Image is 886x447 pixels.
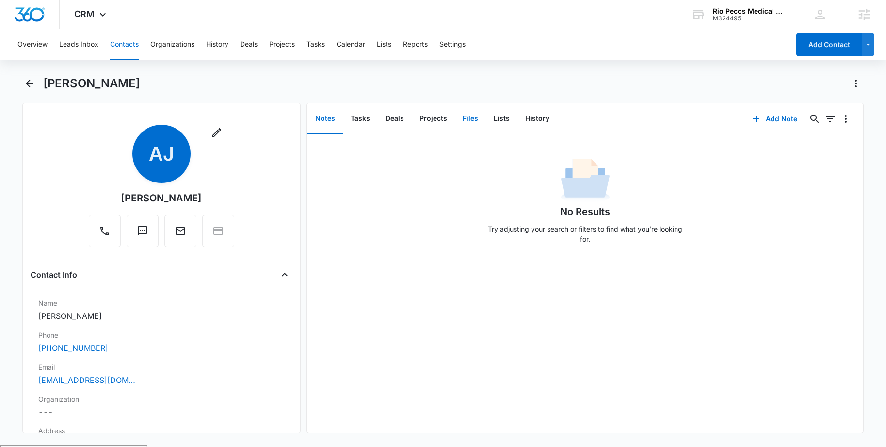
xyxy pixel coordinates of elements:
button: Back [22,76,37,91]
button: Settings [439,29,466,60]
button: Projects [412,104,455,134]
a: Call [89,230,121,238]
button: Overview [17,29,48,60]
button: Organizations [150,29,194,60]
img: tab_keywords_by_traffic_grey.svg [97,56,104,64]
button: Leads Inbox [59,29,98,60]
label: Email [38,362,285,372]
a: Text [127,230,159,238]
div: Organization--- [31,390,293,422]
img: logo_orange.svg [16,16,23,23]
button: History [517,104,557,134]
button: Lists [486,104,517,134]
h1: [PERSON_NAME] [43,76,140,91]
div: Domain: [DOMAIN_NAME] [25,25,107,33]
div: [PERSON_NAME] [121,191,202,205]
label: Name [38,298,285,308]
button: Tasks [306,29,325,60]
button: Close [277,267,292,282]
button: Overflow Menu [838,111,854,127]
button: Filters [822,111,838,127]
img: website_grey.svg [16,25,23,33]
button: History [206,29,228,60]
button: Actions [848,76,864,91]
button: Lists [377,29,391,60]
button: Files [455,104,486,134]
div: Phone[PHONE_NUMBER] [31,326,293,358]
div: account id [713,15,784,22]
button: Deals [240,29,258,60]
button: Search... [807,111,822,127]
dd: [PERSON_NAME] [38,310,285,322]
label: Organization [38,394,285,404]
div: Domain Overview [37,57,87,64]
label: Address [38,426,285,436]
a: Email [164,230,196,238]
div: account name [713,7,784,15]
img: tab_domain_overview_orange.svg [26,56,34,64]
a: [PHONE_NUMBER] [38,342,108,354]
button: Tasks [343,104,378,134]
label: Phone [38,330,285,340]
div: Email[EMAIL_ADDRESS][DOMAIN_NAME] [31,358,293,390]
div: Name[PERSON_NAME] [31,294,293,326]
button: Reports [403,29,428,60]
button: Call [89,215,121,247]
p: Try adjusting your search or filters to find what you’re looking for. [483,224,687,244]
button: Contacts [110,29,139,60]
button: Add Note [742,107,807,131]
div: Keywords by Traffic [107,57,163,64]
button: Add Contact [796,33,862,56]
button: Notes [307,104,343,134]
button: Calendar [337,29,365,60]
button: Email [164,215,196,247]
button: Projects [269,29,295,60]
img: No Data [561,156,610,204]
span: AJ [132,125,191,183]
h1: No Results [560,204,610,219]
button: Deals [378,104,412,134]
span: CRM [74,9,95,19]
h4: Contact Info [31,269,77,281]
dd: --- [38,406,285,418]
a: [EMAIL_ADDRESS][DOMAIN_NAME] [38,374,135,386]
div: v 4.0.25 [27,16,48,23]
button: Text [127,215,159,247]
